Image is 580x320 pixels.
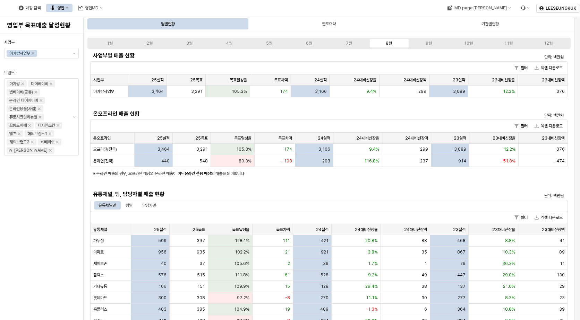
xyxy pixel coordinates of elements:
[532,64,565,72] button: 엑셀 다운로드
[504,41,513,46] div: 11월
[516,4,534,12] div: Menu item 6
[405,135,428,141] span: 24대비신장액
[158,295,167,301] span: 300
[38,122,55,129] div: 디자인스킨
[369,146,379,152] span: 9.4%
[93,284,107,289] span: 기타유통
[196,146,208,152] span: 3,291
[556,146,565,152] span: 376
[93,306,107,312] span: 홈플러스
[321,238,329,243] span: 421
[453,112,564,118] p: 단위: 백만원
[57,124,59,127] div: Remove 디자인스킨
[421,238,427,243] span: 88
[15,4,45,12] button: 매장 검색
[93,52,446,59] h5: 사업부별 매출 현황
[234,135,251,141] span: 목표달성율
[249,18,409,29] div: 연도요약
[197,306,205,312] span: 385
[146,41,153,46] div: 2월
[161,261,167,266] span: 40
[421,284,427,289] span: 38
[154,227,167,232] span: 25실적
[556,89,565,94] span: 376
[190,77,203,83] span: 25목표
[280,89,288,94] span: 174
[74,4,107,12] button: 영업MD
[186,41,193,46] div: 3월
[346,41,352,46] div: 7월
[386,41,392,46] div: 8월
[197,238,205,243] span: 397
[369,40,409,46] label: 8월
[9,89,33,96] div: 냅베이비(공통)
[126,201,133,210] div: 팀별
[276,227,290,232] span: 목표차액
[283,238,290,243] span: 111
[93,77,104,83] span: 사업부
[321,249,329,255] span: 921
[453,54,564,60] p: 단위: 백만원
[503,272,515,278] span: 29.0%
[9,50,30,57] div: 아가방사업부
[321,284,329,289] span: 128
[93,110,446,117] h5: 온오프라인 매출 현황
[421,295,427,301] span: 30
[460,261,466,266] span: 29
[453,193,564,199] p: 단위: 백만원
[46,4,72,12] div: 영업
[161,20,175,28] div: 월별현황
[49,132,51,135] div: Remove 해외브랜드1
[93,135,111,141] span: 온오프라인
[329,40,369,46] label: 7월
[368,272,378,278] span: 9.2%
[9,97,38,104] div: 온라인 디어베이비
[232,89,247,94] span: 105.3%
[356,135,379,141] span: 24대비신장율
[85,6,99,10] div: 영업MD
[234,306,249,312] span: 104.9%
[454,6,506,10] div: MD page [PERSON_NAME]
[492,227,515,232] span: 23대비신장율
[453,77,465,83] span: 23실적
[197,295,205,301] span: 308
[554,158,565,164] span: -474
[512,122,530,130] button: 필터
[420,146,428,152] span: 299
[152,89,164,94] span: 3,464
[542,77,565,83] span: 23대비신장액
[323,261,329,266] span: 39
[289,40,329,46] label: 6월
[4,40,15,45] span: 사업부
[285,272,290,278] span: 61
[232,227,249,232] span: 목표달성율
[318,146,330,152] span: 3,166
[21,82,24,85] div: Remove 아가방
[365,238,378,243] span: 20.8%
[40,99,42,102] div: Remove 온라인 디어베이비
[425,261,427,266] span: 1
[285,306,290,312] span: 19
[454,146,466,152] span: 3,089
[4,70,15,75] span: 브랜드
[443,4,515,12] button: MD page [PERSON_NAME]
[314,77,327,83] span: 24실적
[364,158,379,164] span: 116.8%
[542,227,565,232] span: 23대비신장액
[306,41,312,46] div: 6월
[285,249,290,255] span: 21
[230,77,247,83] span: 목표달성율
[421,249,427,255] span: 35
[249,40,289,46] label: 5월
[107,41,113,46] div: 1월
[199,158,208,164] span: 548
[285,295,290,301] span: -8
[157,135,170,141] span: 25실적
[151,77,164,83] span: 25실적
[90,40,130,46] label: 1월
[278,135,292,141] span: 목표차액
[422,306,427,312] span: -6
[93,158,113,164] span: 온라인(전국)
